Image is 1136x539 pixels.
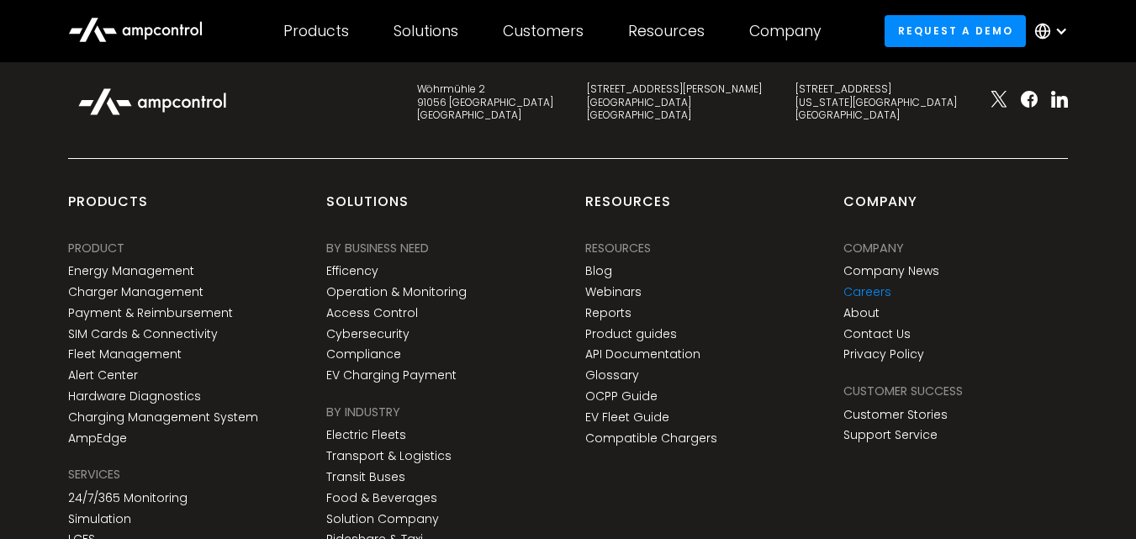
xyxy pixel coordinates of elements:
a: Support Service [843,428,938,442]
a: EV Fleet Guide [585,410,669,425]
a: Company News [843,264,939,278]
a: Charger Management [68,285,203,299]
a: Transit Buses [326,470,405,484]
img: Ampcontrol Logo [68,79,236,124]
a: Reports [585,306,631,320]
a: Blog [585,264,612,278]
a: Transport & Logistics [326,449,452,463]
a: OCPP Guide [585,389,658,404]
a: API Documentation [585,347,700,362]
div: Company [843,239,904,257]
a: SIM Cards & Connectivity [68,327,218,341]
div: BY BUSINESS NEED [326,239,429,257]
a: Efficency [326,264,378,278]
div: Company [749,22,822,40]
a: 24/7/365 Monitoring [68,491,188,505]
a: Operation & Monitoring [326,285,467,299]
a: Compatible Chargers [585,431,717,446]
div: Customers [503,22,584,40]
a: Product guides [585,327,677,341]
div: Solutions [326,193,409,225]
a: Hardware Diagnostics [68,389,201,404]
div: Customer success [843,382,963,400]
div: SERVICES [68,465,120,484]
a: Payment & Reimbursement [68,306,233,320]
div: Solutions [394,22,458,40]
div: Resources [628,22,705,40]
a: Access Control [326,306,418,320]
a: Cybersecurity [326,327,409,341]
a: Customer Stories [843,408,948,422]
div: BY INDUSTRY [326,403,400,421]
div: products [68,193,148,225]
a: Contact Us [843,327,911,341]
div: Company [843,193,917,225]
a: Food & Beverages [326,491,437,505]
div: PRODUCT [68,239,124,257]
div: [STREET_ADDRESS][PERSON_NAME] [GEOGRAPHIC_DATA] [GEOGRAPHIC_DATA] [587,82,762,122]
a: Request a demo [885,15,1026,46]
a: Fleet Management [68,347,182,362]
a: About [843,306,880,320]
a: Alert Center [68,368,138,383]
a: Charging Management System [68,410,258,425]
div: Wöhrmühle 2 91056 [GEOGRAPHIC_DATA] [GEOGRAPHIC_DATA] [417,82,553,122]
a: EV Charging Payment [326,368,457,383]
div: Resources [585,239,651,257]
a: Energy Management [68,264,194,278]
a: Electric Fleets [326,428,406,442]
a: Privacy Policy [843,347,924,362]
div: Products [283,22,349,40]
a: Webinars [585,285,642,299]
div: Resources [585,193,671,225]
a: Simulation [68,512,131,526]
a: Solution Company [326,512,439,526]
a: AmpEdge [68,431,127,446]
a: Careers [843,285,891,299]
a: Compliance [326,347,401,362]
div: [STREET_ADDRESS] [US_STATE][GEOGRAPHIC_DATA] [GEOGRAPHIC_DATA] [795,82,957,122]
a: Glossary [585,368,639,383]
